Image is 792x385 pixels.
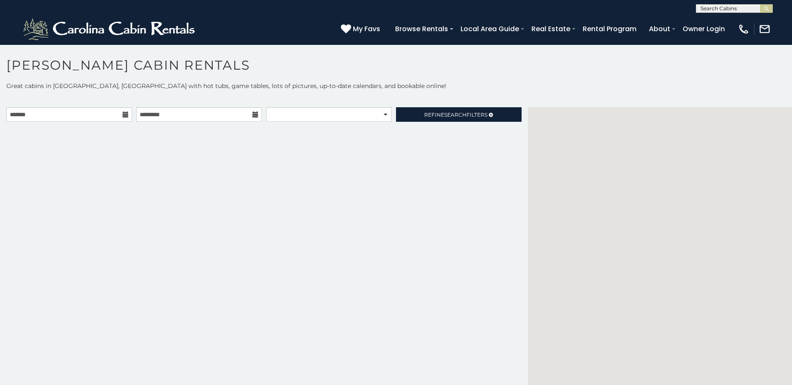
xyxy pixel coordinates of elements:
span: Search [444,112,466,118]
a: My Favs [341,24,382,35]
a: Real Estate [527,21,575,36]
img: phone-regular-white.png [738,23,750,35]
a: Rental Program [578,21,641,36]
a: Local Area Guide [456,21,523,36]
a: About [645,21,675,36]
span: My Favs [353,24,380,34]
a: Owner Login [678,21,729,36]
span: Refine Filters [424,112,487,118]
a: RefineSearchFilters [396,107,522,122]
a: Browse Rentals [391,21,452,36]
img: mail-regular-white.png [759,23,771,35]
img: White-1-2.png [21,16,199,42]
